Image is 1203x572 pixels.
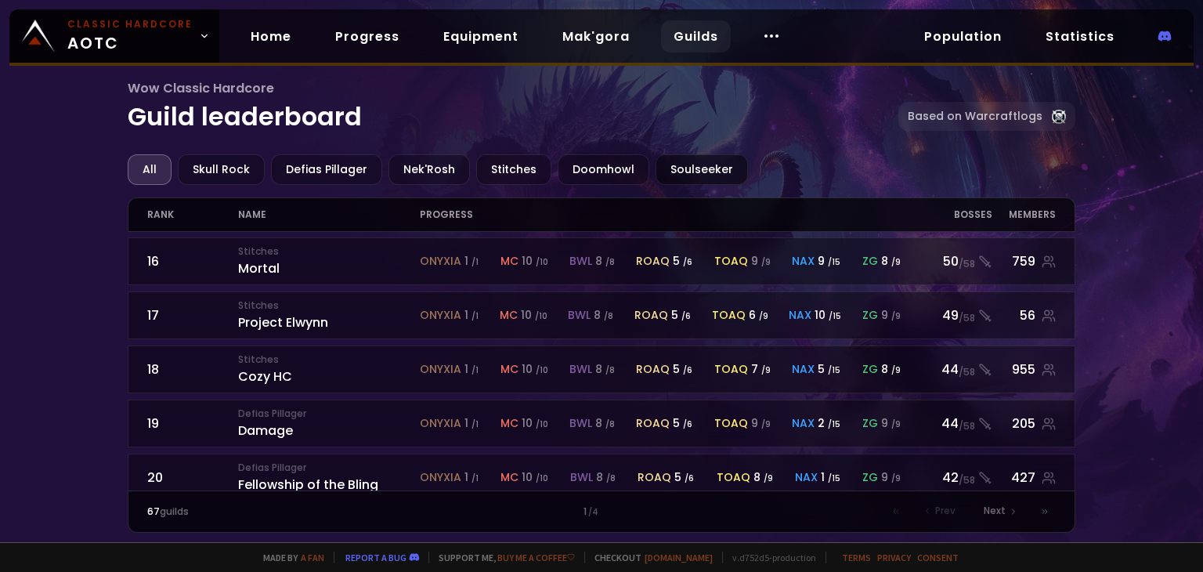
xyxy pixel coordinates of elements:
small: / 8 [605,418,615,430]
span: zg [862,415,878,432]
div: 1 [821,469,840,486]
a: a fan [301,552,324,563]
div: 1 [464,469,479,486]
a: Mak'gora [550,20,642,52]
div: rank [147,198,238,231]
small: / 1 [471,256,479,268]
div: Defias Pillager [271,154,382,185]
span: toaq [714,253,748,270]
small: / 58 [959,473,975,487]
div: 20 [147,468,238,487]
div: 8 [594,307,613,324]
div: 9 [881,307,901,324]
div: 44 [919,360,992,379]
small: / 58 [959,419,975,433]
div: 5 [673,415,692,432]
small: / 8 [606,472,616,484]
span: bwl [570,469,593,486]
span: onyxia [420,361,461,378]
span: roaq [636,415,670,432]
img: Warcraftlog [1052,110,1066,124]
div: 8 [881,361,901,378]
a: Report a bug [345,552,406,563]
small: / 15 [828,418,840,430]
span: nax [792,361,815,378]
div: 759 [992,252,1056,271]
a: Population [912,20,1014,52]
div: 17 [147,306,238,325]
div: 9 [881,469,901,486]
div: 9 [751,415,771,432]
a: 17StitchesProject Elwynnonyxia 1 /1mc 10 /10bwl 8 /8roaq 5 /6toaq 6 /9nax 10 /15zg 9 /949/5856 [128,291,1075,339]
a: Statistics [1033,20,1127,52]
small: / 6 [683,364,692,376]
small: / 9 [761,256,771,268]
div: 8 [753,469,773,486]
div: 5 [671,307,691,324]
small: / 9 [891,256,901,268]
div: 8 [595,415,615,432]
span: bwl [569,361,592,378]
div: Skull Rock [178,154,265,185]
div: 955 [992,360,1056,379]
small: / 15 [828,256,840,268]
div: 9 [751,253,771,270]
a: 18StitchesCozy HConyxia 1 /1mc 10 /10bwl 8 /8roaq 5 /6toaq 7 /9nax 5 /15zg 8 /944/58955 [128,346,1075,393]
small: / 10 [536,472,548,484]
div: 5 [673,253,692,270]
small: / 8 [605,364,615,376]
div: 8 [595,253,615,270]
small: / 58 [959,311,975,325]
div: name [238,198,420,231]
span: zg [862,469,878,486]
span: onyxia [420,469,461,486]
div: Cozy HC [238,353,420,386]
a: Classic HardcoreAOTC [9,9,219,63]
small: / 9 [891,418,901,430]
div: Damage [238,407,420,440]
span: toaq [714,415,748,432]
span: roaq [636,253,670,270]
div: 10 [522,415,548,432]
small: / 8 [605,256,615,268]
a: Home [238,20,304,52]
small: / 8 [604,310,613,322]
a: 20Defias PillagerFellowship of the Blingonyxia 1 /1mc 10 /10bwl 8 /8roaq 5 /6toaq 8 /9nax 1 /15zg... [128,454,1075,501]
small: Defias Pillager [238,461,420,475]
small: / 9 [891,364,901,376]
small: / 15 [828,364,840,376]
div: Project Elwynn [238,299,420,332]
small: / 9 [764,472,773,484]
small: / 10 [536,418,548,430]
span: bwl [568,307,591,324]
small: / 9 [761,364,771,376]
div: 427 [992,468,1056,487]
div: 8 [596,469,616,486]
span: zg [862,307,878,324]
small: / 4 [588,506,598,519]
a: Buy me a coffee [497,552,575,563]
h1: Guild leaderboard [128,78,898,136]
span: zg [862,253,878,270]
small: / 1 [471,310,479,322]
div: members [992,198,1056,231]
small: Classic Hardcore [67,17,193,31]
div: 8 [881,253,901,270]
span: mc [500,361,518,378]
span: v. d752d5 - production [722,552,816,563]
span: Prev [935,504,956,518]
a: Consent [917,552,959,563]
span: mc [500,469,518,486]
span: bwl [569,415,592,432]
span: nax [792,253,815,270]
small: / 6 [683,418,692,430]
span: Checkout [584,552,713,563]
a: Guilds [661,20,731,52]
small: Stitches [238,353,420,367]
span: mc [500,307,518,324]
div: 1 [464,415,479,432]
a: 16StitchesMortalonyxia 1 /1mc 10 /10bwl 8 /8roaq 5 /6toaq 9 /9nax 9 /15zg 8 /950/58759 [128,237,1075,285]
small: / 58 [959,257,975,271]
div: guilds [147,505,374,519]
div: 1 [374,505,829,519]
